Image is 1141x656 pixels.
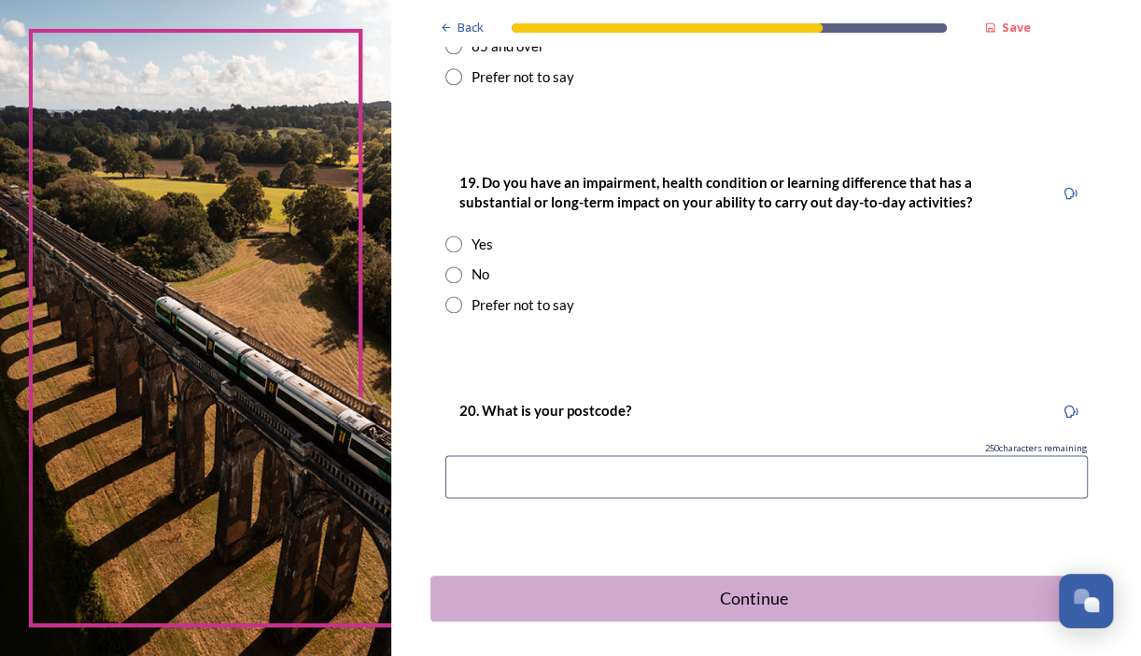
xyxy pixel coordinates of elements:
[985,442,1088,455] span: 250 characters remaining
[472,66,574,88] div: Prefer not to say
[458,19,484,36] span: Back
[472,294,574,316] div: Prefer not to say
[459,402,631,419] strong: 20. What is your postcode?
[430,576,1103,621] button: Continue
[441,586,1067,611] div: Continue
[472,264,489,285] div: No
[472,36,544,57] div: 85 and over
[1059,574,1113,628] button: Open Chat
[472,234,493,255] div: Yes
[459,174,975,210] strong: 19. Do you have an impairment, health condition or learning difference that has a substantial or ...
[1002,19,1031,36] strong: Save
